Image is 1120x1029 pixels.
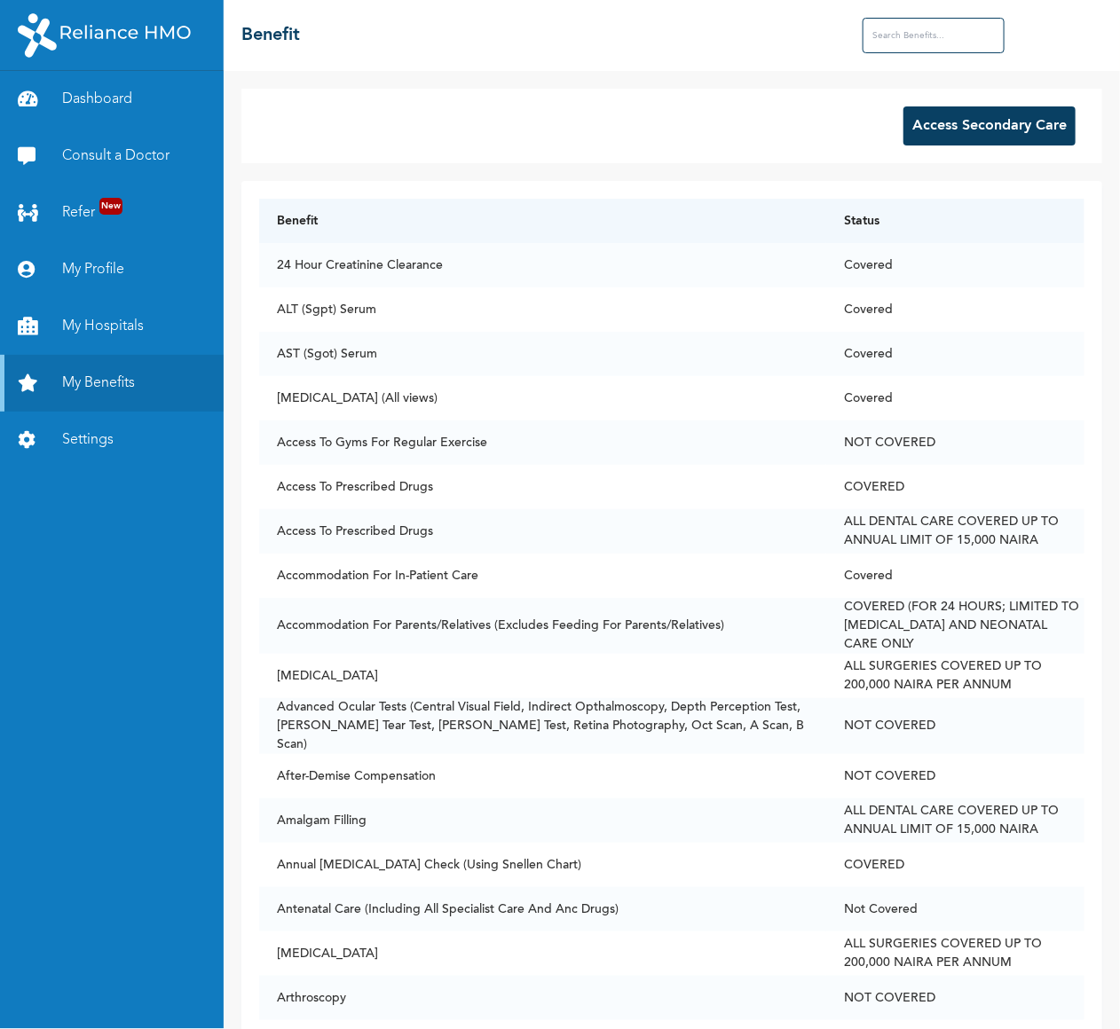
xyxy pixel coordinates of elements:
[826,598,1085,654] td: COVERED (FOR 24 HOURS; LIMITED TO [MEDICAL_DATA] AND NEONATAL CARE ONLY
[903,106,1076,145] button: Access Secondary Care
[826,976,1085,1020] td: NOT COVERED
[259,376,826,420] td: [MEDICAL_DATA] (All views)
[826,798,1085,843] td: ALL DENTAL CARE COVERED UP TO ANNUAL LIMIT OF 15,000 NAIRA
[259,843,826,887] td: Annual [MEDICAL_DATA] Check (Using Snellen Chart)
[826,554,1085,598] td: Covered
[259,598,826,654] td: Accommodation For Parents/Relatives (Excludes Feeding For Parents/Relatives)
[826,698,1085,754] td: NOT COVERED
[826,376,1085,420] td: Covered
[826,887,1085,931] td: Not Covered
[241,22,300,49] h2: Benefit
[826,754,1085,798] td: NOT COVERED
[826,199,1085,243] th: Status
[259,798,826,843] td: Amalgam Filling
[18,13,191,58] img: RelianceHMO's Logo
[259,654,826,698] td: [MEDICAL_DATA]
[259,509,826,554] td: Access To Prescribed Drugs
[259,287,826,332] td: ALT (Sgpt) Serum
[259,332,826,376] td: AST (Sgot) Serum
[259,931,826,976] td: [MEDICAL_DATA]
[826,465,1085,509] td: COVERED
[99,198,122,215] span: New
[259,420,826,465] td: Access To Gyms For Regular Exercise
[863,18,1005,53] input: Search Benefits...
[826,243,1085,287] td: Covered
[259,754,826,798] td: After-Demise Compensation
[826,931,1085,976] td: ALL SURGERIES COVERED UP TO 200,000 NAIRA PER ANNUM
[826,654,1085,698] td: ALL SURGERIES COVERED UP TO 200,000 NAIRA PER ANNUM
[259,199,826,243] th: Benefit
[259,887,826,931] td: Antenatal Care (Including All Specialist Care And Anc Drugs)
[259,243,826,287] td: 24 Hour Creatinine Clearance
[259,554,826,598] td: Accommodation For In-Patient Care
[826,420,1085,465] td: NOT COVERED
[826,287,1085,332] td: Covered
[826,332,1085,376] td: Covered
[259,976,826,1020] td: Arthroscopy
[259,698,826,754] td: Advanced Ocular Tests (Central Visual Field, Indirect Opthalmoscopy, Depth Perception Test, [PERS...
[826,509,1085,554] td: ALL DENTAL CARE COVERED UP TO ANNUAL LIMIT OF 15,000 NAIRA
[826,843,1085,887] td: COVERED
[259,465,826,509] td: Access To Prescribed Drugs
